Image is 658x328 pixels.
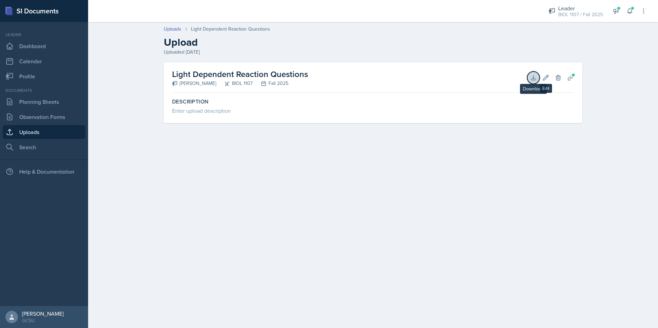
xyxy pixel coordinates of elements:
a: Planning Sheets [3,95,85,109]
a: Search [3,140,85,154]
div: Fall 2025 [253,80,288,87]
div: [PERSON_NAME] [172,80,216,87]
a: Uploads [164,25,181,33]
div: Leader [3,32,85,38]
a: Uploads [3,125,85,139]
div: Uploaded [DATE] [164,48,582,56]
label: Description [172,98,574,105]
h2: Upload [164,36,582,48]
a: Observation Forms [3,110,85,124]
div: Leader [558,4,603,12]
div: GCSU [22,317,64,324]
div: Light Dependent Reaction Questions [191,25,270,33]
a: Calendar [3,54,85,68]
div: BIOL 1107 / Fall 2025 [558,11,603,18]
h2: Light Dependent Reaction Questions [172,68,308,80]
div: Help & Documentation [3,165,85,178]
button: Edit [540,72,552,84]
a: Dashboard [3,39,85,53]
button: Download [527,72,540,84]
div: BIOL 1107 [216,80,253,87]
div: [PERSON_NAME] [22,310,64,317]
div: Enter upload description [172,107,574,115]
div: Documents [3,87,85,94]
a: Profile [3,69,85,83]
